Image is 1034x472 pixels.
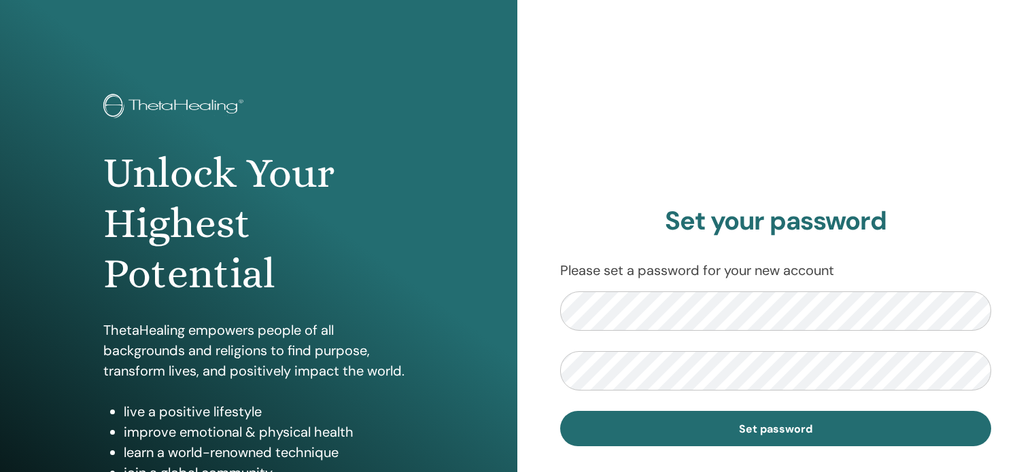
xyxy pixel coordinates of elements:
p: ThetaHealing empowers people of all backgrounds and religions to find purpose, transform lives, a... [103,320,414,381]
li: improve emotional & physical health [124,422,414,442]
button: Set password [560,411,992,446]
li: live a positive lifestyle [124,401,414,422]
li: learn a world-renowned technique [124,442,414,462]
h1: Unlock Your Highest Potential [103,148,414,299]
h2: Set your password [560,206,992,237]
p: Please set a password for your new account [560,260,992,280]
span: Set password [739,422,812,436]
